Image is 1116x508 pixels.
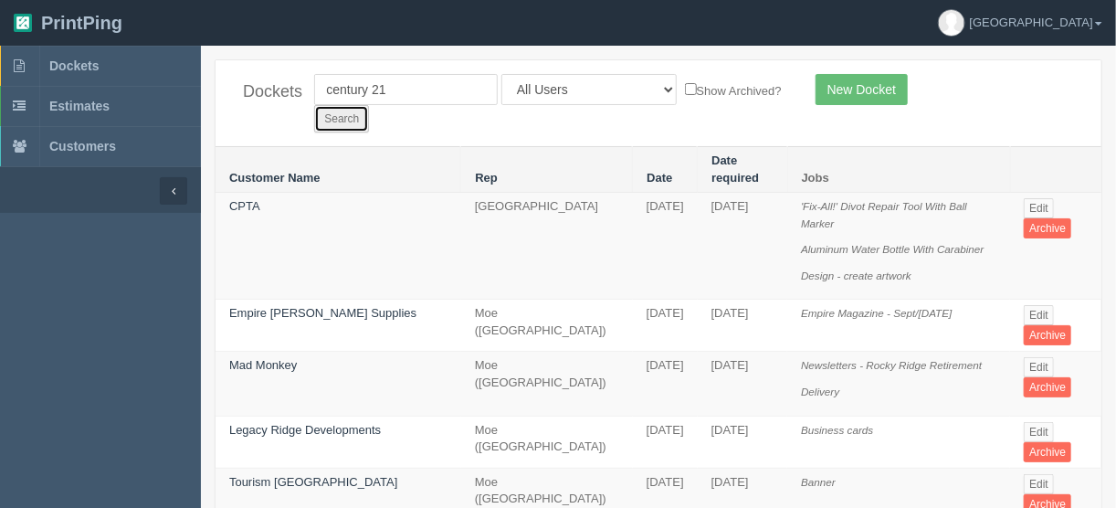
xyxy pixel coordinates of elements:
[685,79,782,101] label: Show Archived?
[229,306,416,320] a: Empire [PERSON_NAME] Supplies
[1024,325,1071,345] a: Archive
[801,307,952,319] i: Empire Magazine - Sept/[DATE]
[647,171,672,185] a: Date
[1024,305,1054,325] a: Edit
[801,243,984,255] i: Aluminum Water Bottle With Carabiner
[816,74,908,105] a: New Docket
[1024,442,1071,462] a: Archive
[229,199,260,213] a: CPTA
[1024,198,1054,218] a: Edit
[633,193,698,300] td: [DATE]
[801,359,982,371] i: Newsletters - Rocky Ridge Retirement
[49,139,116,153] span: Customers
[461,300,633,352] td: Moe ([GEOGRAPHIC_DATA])
[698,416,787,468] td: [DATE]
[475,171,498,185] a: Rep
[633,416,698,468] td: [DATE]
[698,352,787,416] td: [DATE]
[1024,218,1071,238] a: Archive
[1024,377,1071,397] a: Archive
[1024,357,1054,377] a: Edit
[633,352,698,416] td: [DATE]
[461,193,633,300] td: [GEOGRAPHIC_DATA]
[314,74,498,105] input: Customer Name
[229,171,321,185] a: Customer Name
[698,193,787,300] td: [DATE]
[461,416,633,468] td: Moe ([GEOGRAPHIC_DATA])
[243,83,287,101] h4: Dockets
[801,424,873,436] i: Business cards
[787,147,1010,193] th: Jobs
[229,358,297,372] a: Mad Monkey
[229,423,381,437] a: Legacy Ridge Developments
[939,10,964,36] img: avatar_default-7531ab5dedf162e01f1e0bb0964e6a185e93c5c22dfe317fb01d7f8cd2b1632c.jpg
[461,352,633,416] td: Moe ([GEOGRAPHIC_DATA])
[801,386,839,397] i: Delivery
[711,153,759,185] a: Date required
[801,476,836,488] i: Banner
[49,58,99,73] span: Dockets
[801,200,967,229] i: 'Fix-All!' Divot Repair Tool With Ball Marker
[14,14,32,32] img: logo-3e63b451c926e2ac314895c53de4908e5d424f24456219fb08d385ab2e579770.png
[633,300,698,352] td: [DATE]
[229,475,397,489] a: Tourism [GEOGRAPHIC_DATA]
[801,270,911,281] i: Design - create artwork
[685,83,697,95] input: Show Archived?
[314,105,369,132] input: Search
[49,99,110,113] span: Estimates
[698,300,787,352] td: [DATE]
[1024,474,1054,494] a: Edit
[1024,422,1054,442] a: Edit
